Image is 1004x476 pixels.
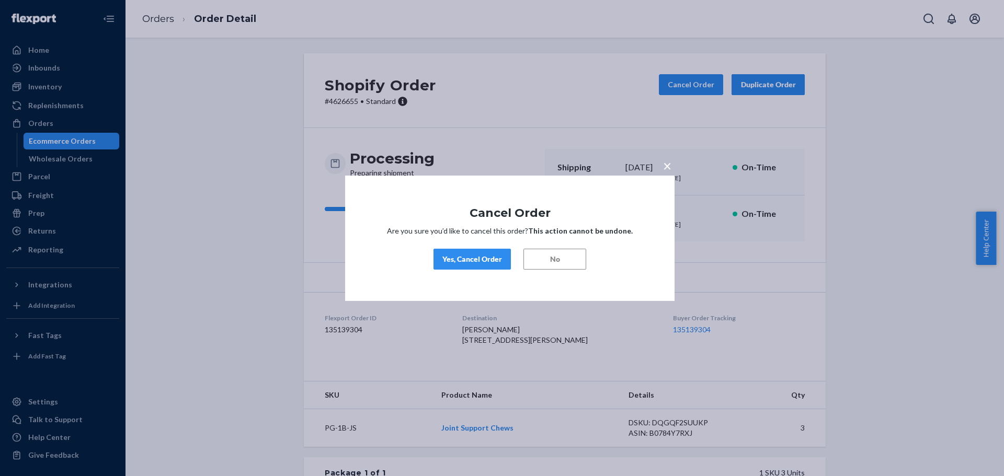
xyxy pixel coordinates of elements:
button: No [523,249,586,270]
span: × [663,156,671,174]
h1: Cancel Order [376,206,643,219]
div: Yes, Cancel Order [442,254,502,264]
button: Yes, Cancel Order [433,249,511,270]
strong: This action cannot be undone. [528,226,633,235]
p: Are you sure you’d like to cancel this order? [376,226,643,236]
